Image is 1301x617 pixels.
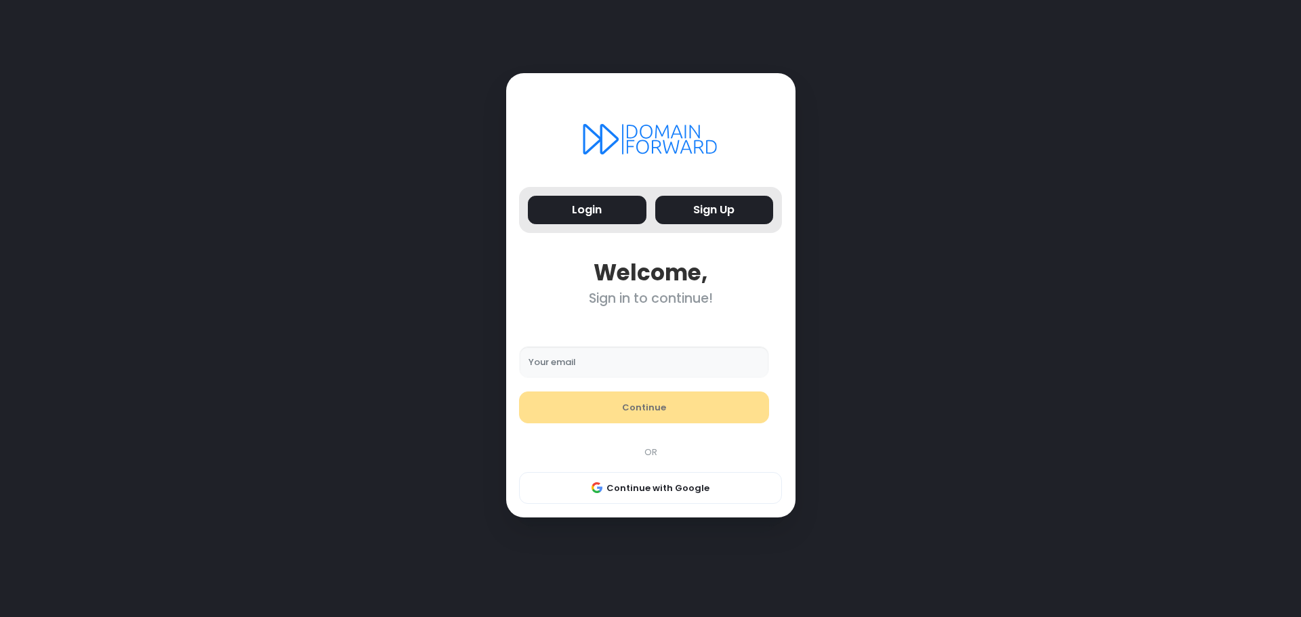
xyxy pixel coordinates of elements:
[519,259,782,286] div: Welcome,
[519,291,782,306] div: Sign in to continue!
[655,196,774,225] button: Sign Up
[519,472,782,505] button: Continue with Google
[512,446,789,459] div: OR
[528,196,646,225] button: Login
